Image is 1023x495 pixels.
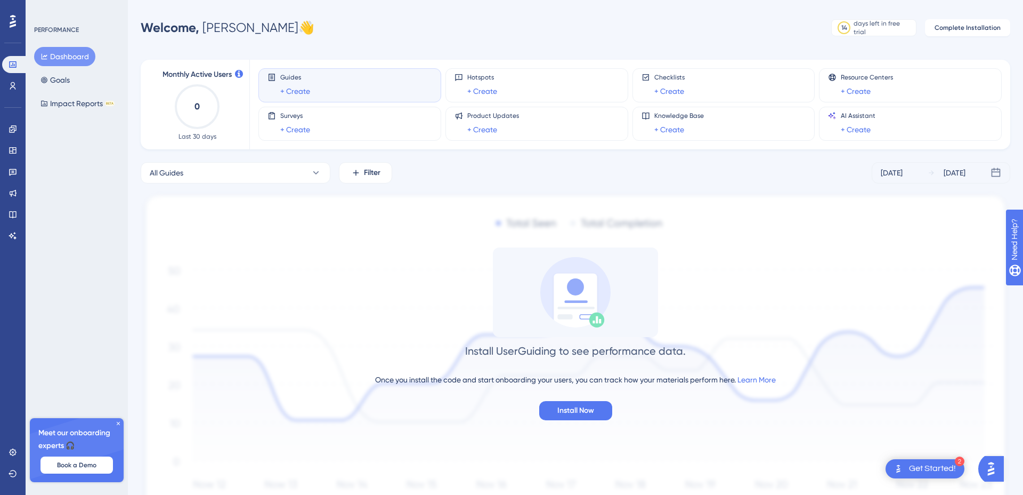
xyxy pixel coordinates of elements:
[34,70,76,90] button: Goals
[141,162,330,183] button: All Guides
[34,47,95,66] button: Dashboard
[467,111,519,120] span: Product Updates
[978,453,1010,485] iframe: UserGuiding AI Assistant Launcher
[909,463,956,475] div: Get Started!
[955,457,964,466] div: 2
[141,20,199,35] span: Welcome,
[557,404,594,417] span: Install Now
[465,344,686,358] div: Install UserGuiding to see performance data.
[141,19,314,36] div: [PERSON_NAME] 👋
[40,457,113,474] button: Book a Demo
[34,26,79,34] div: PERFORMANCE
[38,427,115,452] span: Meet our onboarding experts 🎧
[467,85,497,98] a: + Create
[178,132,216,141] span: Last 30 days
[280,85,310,98] a: + Create
[892,462,905,475] img: launcher-image-alternative-text
[841,111,875,120] span: AI Assistant
[841,23,847,32] div: 14
[854,19,913,36] div: days left in free trial
[375,373,776,386] div: Once you install the code and start onboarding your users, you can track how your materials perfo...
[339,162,392,183] button: Filter
[841,73,893,82] span: Resource Centers
[654,73,685,82] span: Checklists
[57,461,96,469] span: Book a Demo
[654,85,684,98] a: + Create
[34,94,121,113] button: Impact ReportsBETA
[944,166,965,179] div: [DATE]
[105,101,115,106] div: BETA
[194,101,200,111] text: 0
[654,123,684,136] a: + Create
[364,166,380,179] span: Filter
[935,23,1001,32] span: Complete Installation
[654,111,704,120] span: Knowledge Base
[925,19,1010,36] button: Complete Installation
[280,73,310,82] span: Guides
[886,459,964,478] div: Open Get Started! checklist, remaining modules: 2
[539,401,612,420] button: Install Now
[280,111,310,120] span: Surveys
[280,123,310,136] a: + Create
[467,123,497,136] a: + Create
[467,73,497,82] span: Hotspots
[841,85,871,98] a: + Create
[841,123,871,136] a: + Create
[163,68,232,81] span: Monthly Active Users
[25,3,67,15] span: Need Help?
[881,166,903,179] div: [DATE]
[737,376,776,384] a: Learn More
[150,166,183,179] span: All Guides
